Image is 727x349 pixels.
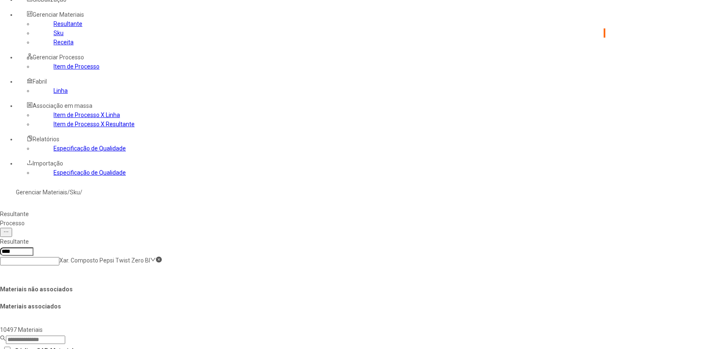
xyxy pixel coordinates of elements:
a: Resultante [54,20,82,27]
a: Sku [70,189,80,196]
a: Item de Processo X Linha [54,112,120,118]
a: Especificação de Qualidade [54,169,126,176]
a: Receita [54,39,74,46]
span: Associação em massa [33,102,92,109]
a: Especificação de Qualidade [54,145,126,152]
a: Sku [54,30,64,36]
span: Relatórios [33,136,59,143]
span: Fabril [33,78,47,85]
a: Linha [54,87,68,94]
span: Importação [33,160,63,167]
span: Gerenciar Materiais [33,11,84,18]
nz-select-item: Xar. Composto Pepsi Twist Zero BI [59,257,150,264]
nz-breadcrumb-separator: / [67,189,70,196]
a: Gerenciar Materiais [16,189,67,196]
a: Item de Processo X Resultante [54,121,135,127]
span: Gerenciar Processo [33,54,84,61]
nz-breadcrumb-separator: / [80,189,82,196]
a: Item de Processo [54,63,99,70]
